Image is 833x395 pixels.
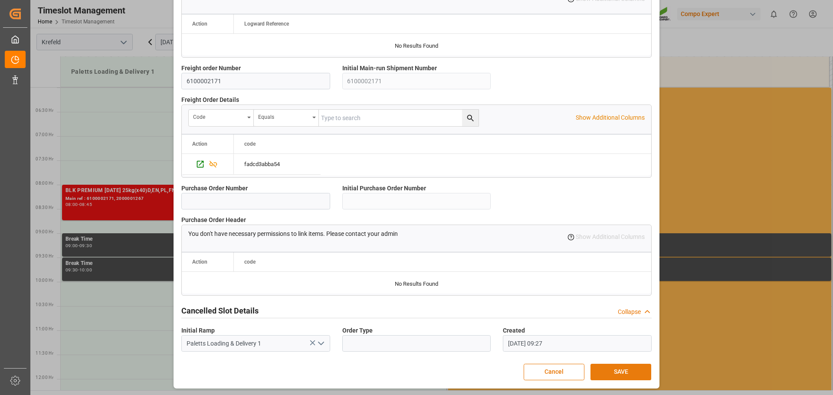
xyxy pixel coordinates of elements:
[524,364,584,380] button: Cancel
[181,305,259,317] h2: Cancelled Slot Details
[244,259,256,265] span: code
[181,335,330,352] input: Type to search/select
[181,215,246,225] span: Purchase Order Header
[181,64,241,73] span: Freight order Number
[503,335,652,352] input: DD.MM.YYYY HH:MM
[189,110,254,126] button: open menu
[244,141,256,147] span: code
[590,364,651,380] button: SAVE
[462,110,479,126] button: search button
[234,154,321,174] div: fadcd3abba54
[192,21,207,27] div: Action
[234,154,321,175] div: Press SPACE to select this row.
[188,229,398,238] p: You don't have necessary permissions to link items. Please contact your admin
[254,110,319,126] button: open menu
[618,307,641,317] div: Collapse
[314,337,327,350] button: open menu
[319,110,479,126] input: Type to search
[503,326,525,335] span: Created
[181,95,239,104] span: Freight Order Details
[342,184,426,193] span: Initial Purchase Order Number
[258,111,309,121] div: Equals
[193,111,244,121] div: code
[182,154,234,175] div: Press SPACE to select this row.
[244,21,289,27] span: Logward Reference
[181,184,248,193] span: Purchase Order Number
[576,113,645,122] p: Show Additional Columns
[181,326,215,335] span: Initial Ramp
[342,64,437,73] span: Initial Main-run Shipment Number
[192,259,207,265] div: Action
[342,326,373,335] span: Order Type
[192,141,207,147] div: Action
